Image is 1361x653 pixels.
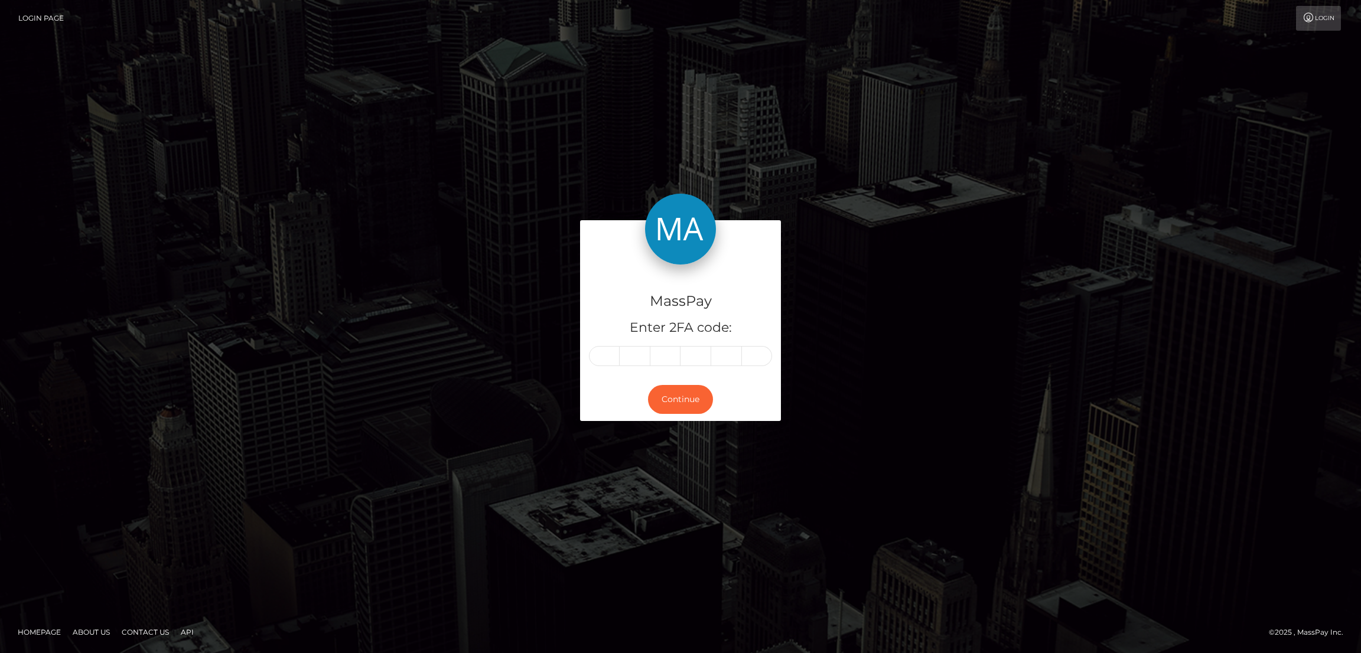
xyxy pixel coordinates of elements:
a: Contact Us [117,623,174,641]
div: © 2025 , MassPay Inc. [1269,626,1352,639]
h5: Enter 2FA code: [589,319,772,337]
h4: MassPay [589,291,772,312]
a: Login [1296,6,1341,31]
a: Login Page [18,6,64,31]
button: Continue [648,385,713,414]
a: Homepage [13,623,66,641]
img: MassPay [645,194,716,265]
a: API [176,623,198,641]
a: About Us [68,623,115,641]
